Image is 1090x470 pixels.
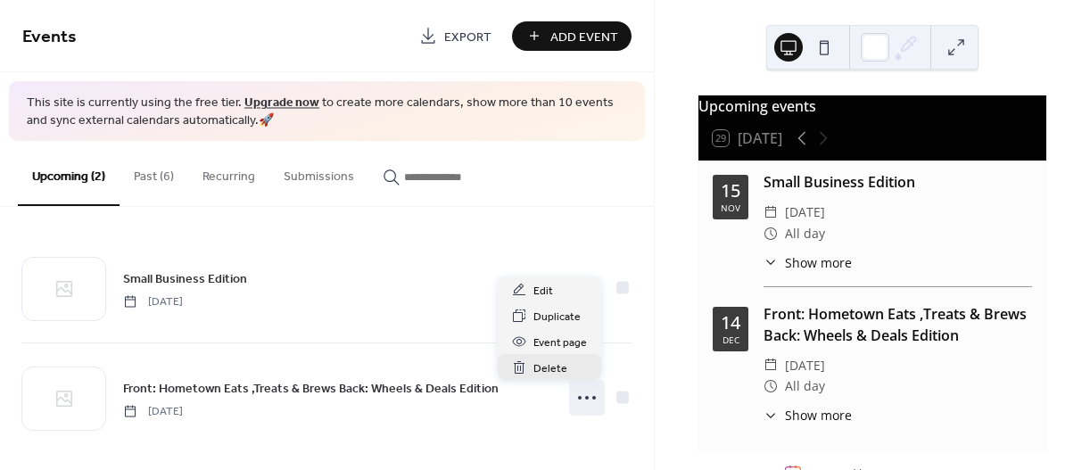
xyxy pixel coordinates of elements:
[123,268,247,289] a: Small Business Edition
[723,335,739,344] div: Dec
[244,91,319,115] a: Upgrade now
[764,223,778,244] div: ​
[785,223,825,244] span: All day
[698,95,1046,117] div: Upcoming events
[533,282,553,301] span: Edit
[123,379,499,398] span: Front: Hometown Eats ,Treats & Brews Back: Wheels & Deals Edition
[721,314,740,332] div: 14
[533,334,587,352] span: Event page
[22,20,77,54] span: Events
[764,171,1032,193] div: Small Business Edition
[764,253,778,272] div: ​
[18,141,120,206] button: Upcoming (2)
[721,182,740,200] div: 15
[123,403,183,419] span: [DATE]
[785,355,825,376] span: [DATE]
[785,253,852,272] span: Show more
[764,375,778,397] div: ​
[785,375,825,397] span: All day
[721,203,740,212] div: Nov
[533,359,567,378] span: Delete
[123,293,183,309] span: [DATE]
[764,303,1032,346] div: Front: Hometown Eats ,Treats & Brews Back: Wheels & Deals Edition
[785,202,825,223] span: [DATE]
[27,95,627,129] span: This site is currently using the free tier. to create more calendars, show more than 10 events an...
[512,21,632,51] button: Add Event
[533,308,581,326] span: Duplicate
[406,21,505,51] a: Export
[120,141,188,204] button: Past (6)
[444,28,491,46] span: Export
[764,406,852,425] button: ​Show more
[764,253,852,272] button: ​Show more
[785,406,852,425] span: Show more
[764,406,778,425] div: ​
[764,355,778,376] div: ​
[764,202,778,223] div: ​
[188,141,269,204] button: Recurring
[269,141,368,204] button: Submissions
[123,269,247,288] span: Small Business Edition
[123,378,499,399] a: Front: Hometown Eats ,Treats & Brews Back: Wheels & Deals Edition
[550,28,618,46] span: Add Event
